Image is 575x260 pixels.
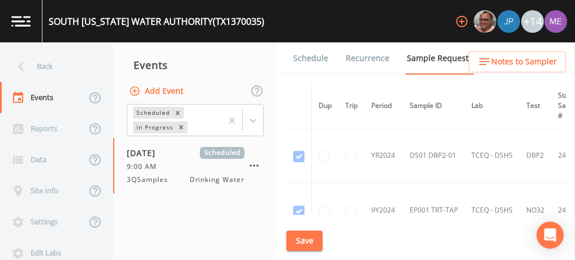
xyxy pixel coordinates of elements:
span: Scheduled [200,147,244,159]
td: 9Y2024 [364,183,403,238]
span: Drinking Water [190,175,244,185]
div: Remove Scheduled [171,107,184,119]
td: YR2024 [364,128,403,183]
img: logo [11,16,31,27]
a: Recurrence [344,42,391,74]
th: Sample ID [403,84,465,128]
img: 41241ef155101aa6d92a04480b0d0000 [497,10,520,33]
button: Notes to Sampler [469,51,566,72]
th: Trip [338,84,364,128]
div: Open Intercom Messenger [537,222,564,249]
div: In Progress [133,122,175,133]
span: 9:00 AM [127,162,164,172]
img: e2d790fa78825a4bb76dcb6ab311d44c [474,10,496,33]
div: Scheduled [133,107,171,119]
th: Lab [465,84,520,128]
td: TCEQ - DSHS [465,128,520,183]
th: Dup [312,84,339,128]
span: Notes to Sampler [491,55,557,69]
div: SOUTH [US_STATE] WATER AUTHORITY (TX1370035) [49,15,264,28]
div: Joshua gere Paul [497,10,521,33]
td: EP001 TRT-TAP [403,183,465,238]
span: 3QSamples [127,175,175,185]
div: Mike Franklin [473,10,497,33]
img: d4d65db7c401dd99d63b7ad86343d265 [544,10,567,33]
th: Test [520,84,551,128]
div: Events [113,51,277,79]
td: DBP2 [520,128,551,183]
th: Period [364,84,403,128]
a: Schedule [291,42,330,74]
a: Sample Requests [405,42,474,75]
td: DS01 DBP2-01 [403,128,465,183]
a: [DATE]Scheduled9:00 AM3QSamplesDrinking Water [113,138,277,194]
span: [DATE] [127,147,164,159]
div: Remove In Progress [175,122,187,133]
a: Forms [291,74,318,106]
td: TCEQ - DSHS [465,183,520,238]
a: COC Details [488,42,537,74]
button: Save [286,231,323,252]
td: NO32 [520,183,551,238]
div: +14 [521,10,544,33]
button: Add Event [127,81,188,102]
